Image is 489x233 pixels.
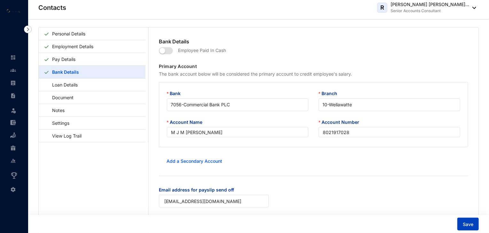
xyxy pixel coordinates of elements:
span: 7056 - Commercial Bank PLC [171,100,305,109]
li: Expenses [5,116,20,129]
span: Save [463,221,473,228]
img: gratuity-unselected.a8c340787eea3cf492d7.svg [10,145,16,151]
label: Account Number [319,119,364,126]
li: Payroll [5,77,20,89]
img: home-unselected.a29eae3204392db15eaf.svg [10,55,16,60]
button: Add a Secondary Account [159,155,227,168]
p: Senior Accounts Consultant [391,8,469,14]
li: Loan [5,129,20,142]
li: Home [5,51,20,64]
p: Primary Account [159,63,468,71]
p: [PERSON_NAME] [PERSON_NAME]... [391,1,469,8]
a: Pay Details [50,53,78,66]
li: Contracts [5,89,20,102]
a: Employment Details [50,40,96,53]
img: contract-unselected.99e2b2107c0a7dd48938.svg [10,93,16,99]
p: The bank account below will be considered the primary account to credit employee's salary. [159,71,468,82]
img: expense-unselected.2edcf0507c847f3e9e96.svg [10,120,16,125]
img: settings-unselected.1febfda315e6e19643a1.svg [10,187,16,192]
img: leave-unselected.2934df6273408c3f84d9.svg [10,107,17,114]
li: Contacts [5,64,20,77]
a: Settings [44,117,72,130]
input: Account Name [167,127,308,137]
span: R [380,5,384,11]
img: payroll-unselected.b590312f920e76f0c668.svg [10,80,16,86]
label: Account Name [167,119,207,126]
li: Gratuity [5,142,20,154]
a: Bank Details [50,65,81,79]
label: Branch [319,90,342,97]
label: Bank [167,90,185,97]
p: Employee Paid In Cash [173,45,226,63]
a: Notes [44,104,67,117]
p: Contacts [38,3,66,12]
span: 10 - Wellawatte [322,100,456,109]
input: Bank [171,99,305,111]
img: people-unselected.118708e94b43a90eceab.svg [10,67,16,73]
p: Bank Details [159,38,468,45]
img: logo [6,8,21,12]
input: Email address for payslip send off [159,195,269,207]
input: Branch [322,99,456,111]
img: loan-unselected.d74d20a04637f2d15ab5.svg [10,132,16,138]
a: View Log Trail [44,129,84,142]
img: nav-icon-right.af6afadce00d159da59955279c43614e.svg [24,26,32,33]
img: award_outlined.f30b2bda3bf6ea1bf3dd.svg [10,172,18,179]
img: dropdown-black.8e83cc76930a90b1a4fdb6d089b7bf3a.svg [469,7,476,9]
li: Reports [5,154,20,167]
a: Document [44,91,76,104]
img: report-unselected.e6a6b4230fc7da01f883.svg [10,158,16,164]
a: Loan Details [44,78,80,91]
input: Account Number [319,127,460,137]
button: Save [457,218,479,230]
label: Email address for payslip send off [159,186,238,193]
a: Personal Details [50,27,88,40]
a: Add a Secondary Account [167,158,222,164]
